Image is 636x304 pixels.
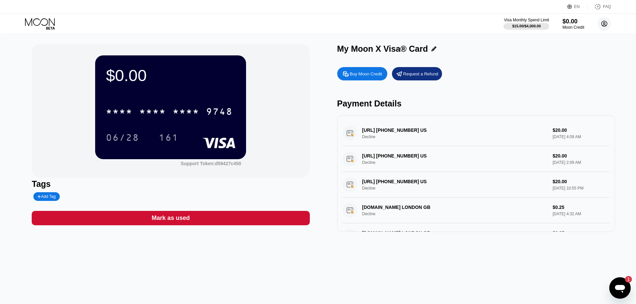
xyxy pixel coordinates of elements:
[619,276,632,283] iframe: Number of unread messages
[32,179,309,189] div: Tags
[152,214,190,222] div: Mark as used
[101,129,144,146] div: 06/28
[181,161,241,166] div: Support Token:d59427c450
[37,194,55,199] div: Add Tag
[106,66,235,85] div: $0.00
[337,99,615,108] div: Payment Details
[181,161,241,166] div: Support Token: d59427c450
[206,107,233,118] div: 9748
[504,18,549,22] div: Visa Monthly Spend Limit
[603,4,611,9] div: FAQ
[574,4,580,9] div: EN
[154,129,184,146] div: 161
[563,18,584,30] div: $0.00Moon Credit
[337,67,387,80] div: Buy Moon Credit
[33,192,59,201] div: Add Tag
[159,133,179,144] div: 161
[350,71,382,77] div: Buy Moon Credit
[512,24,541,28] div: $15.00 / $4,000.00
[392,67,442,80] div: Request a Refund
[567,3,588,10] div: EN
[563,25,584,30] div: Moon Credit
[32,211,309,225] div: Mark as used
[106,133,139,144] div: 06/28
[609,277,631,299] iframe: Button to launch messaging window, 1 unread message
[504,18,549,30] div: Visa Monthly Spend Limit$15.00/$4,000.00
[337,44,428,54] div: My Moon X Visa® Card
[563,18,584,25] div: $0.00
[588,3,611,10] div: FAQ
[403,71,438,77] div: Request a Refund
